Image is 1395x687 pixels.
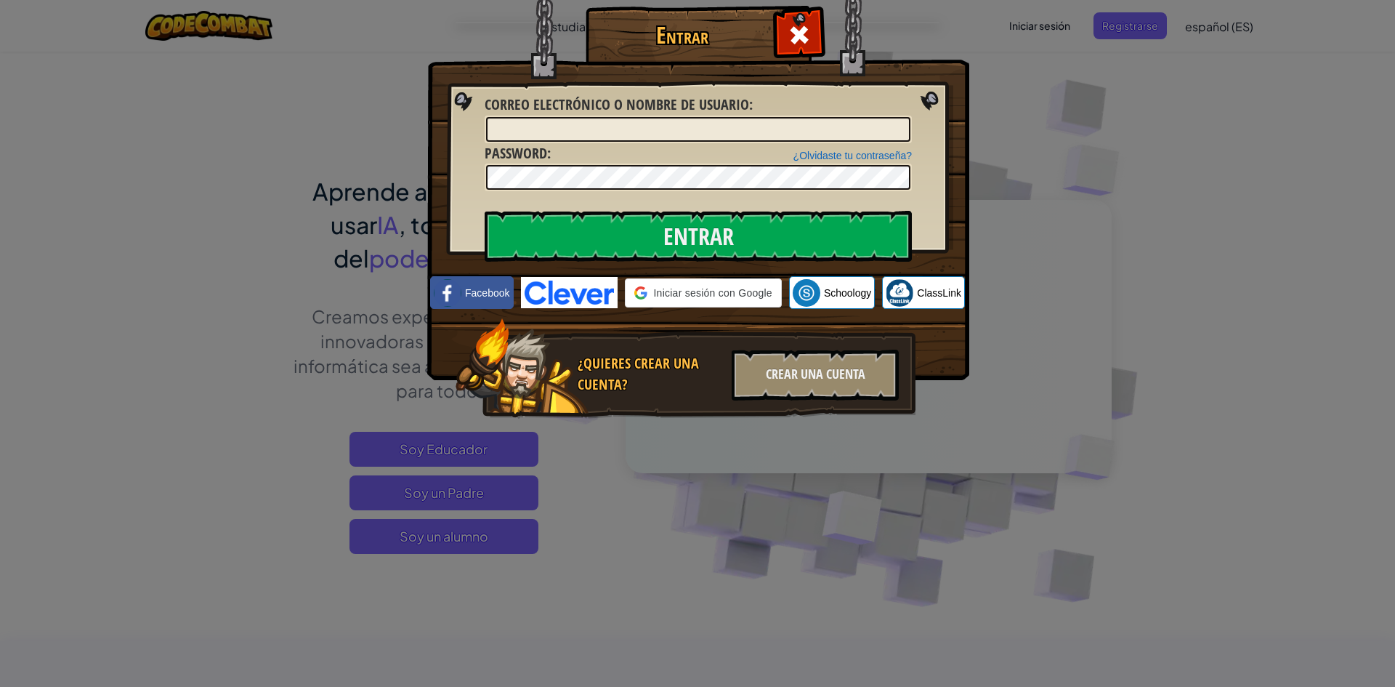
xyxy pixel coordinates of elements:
label: : [485,143,551,164]
img: schoology.png [793,279,820,307]
span: Password [485,143,547,163]
span: ClassLink [917,286,961,300]
img: clever-logo-blue.png [521,277,618,308]
img: classlink-logo-small.png [886,279,913,307]
div: Crear una cuenta [732,350,899,401]
span: Schoology [824,286,871,300]
a: ¿Olvidaste tu contraseña? [793,150,912,161]
img: facebook_small.png [434,279,461,307]
label: : [485,95,753,116]
div: ¿Quieres crear una cuenta? [578,353,723,395]
span: Correo electrónico o nombre de usuario [485,95,749,114]
span: Iniciar sesión con Google [653,286,772,300]
input: Entrar [485,211,912,262]
div: Iniciar sesión con Google [625,278,781,308]
h1: Entrar [589,23,775,48]
span: Facebook [465,286,509,300]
